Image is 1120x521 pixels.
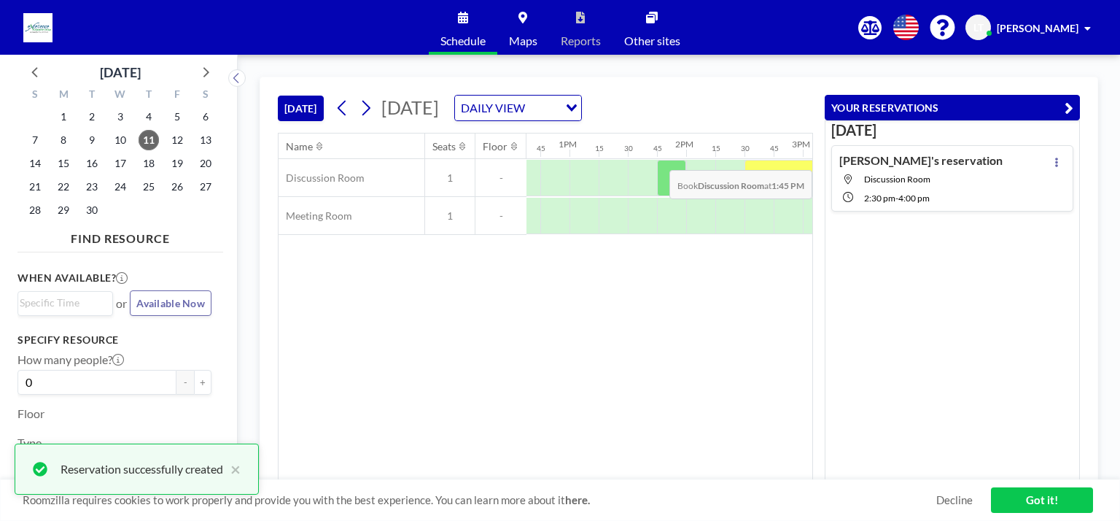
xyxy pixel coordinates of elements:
div: 15 [712,144,720,153]
span: Available Now [136,297,205,309]
span: Thursday, September 4, 2025 [139,107,159,127]
div: T [134,86,163,105]
span: Tuesday, September 30, 2025 [82,200,102,220]
label: Type [17,436,42,450]
span: Sunday, September 21, 2025 [25,177,45,197]
button: YOUR RESERVATIONS [825,95,1080,120]
span: [DATE] [381,96,439,118]
span: Reports [561,35,601,47]
h3: Specify resource [17,333,211,347]
span: Wednesday, September 10, 2025 [110,130,131,150]
b: 1:45 PM [771,180,804,191]
a: Got it! [991,487,1093,513]
span: or [116,296,127,311]
div: 2PM [675,139,693,150]
span: 4:00 PM [898,193,930,204]
div: 30 [741,144,750,153]
span: Wednesday, September 24, 2025 [110,177,131,197]
div: 15 [595,144,604,153]
div: Floor [483,140,507,153]
span: 2:30 PM [864,193,895,204]
h3: [DATE] [831,121,1073,139]
div: 45 [537,144,545,153]
span: Monday, September 1, 2025 [53,107,74,127]
h4: FIND RESOURCE [17,225,223,246]
div: Reservation successfully created [61,460,223,478]
span: Friday, September 12, 2025 [167,130,187,150]
span: Saturday, September 13, 2025 [195,130,216,150]
span: Maps [509,35,537,47]
span: Tuesday, September 23, 2025 [82,177,102,197]
span: Friday, September 26, 2025 [167,177,187,197]
span: Thursday, September 11, 2025 [139,130,159,150]
span: Schedule [440,35,486,47]
span: Saturday, September 6, 2025 [195,107,216,127]
div: 3PM [792,139,810,150]
span: Friday, September 19, 2025 [167,153,187,174]
span: - [475,171,526,185]
div: F [163,86,191,105]
button: close [223,460,241,478]
span: 1 [425,171,475,185]
span: DAILY VIEW [458,99,528,117]
span: 1 [425,209,475,223]
span: Tuesday, September 2, 2025 [82,107,102,127]
a: Decline [936,493,973,507]
span: Monday, September 29, 2025 [53,200,74,220]
span: Monday, September 22, 2025 [53,177,74,197]
a: here. [565,493,590,506]
button: [DATE] [278,96,324,121]
span: Thursday, September 18, 2025 [139,153,159,174]
span: Wednesday, September 3, 2025 [110,107,131,127]
span: - [895,193,898,204]
div: 45 [770,144,779,153]
div: 45 [653,144,662,153]
div: M [50,86,78,105]
span: Saturday, September 27, 2025 [195,177,216,197]
button: + [194,370,211,395]
span: Tuesday, September 16, 2025 [82,153,102,174]
span: Discussion Room [864,174,930,185]
span: [PERSON_NAME] [997,22,1078,34]
button: - [176,370,194,395]
input: Search for option [20,295,104,311]
span: Discussion Room [279,171,365,185]
button: Available Now [130,290,211,316]
label: How many people? [17,352,124,367]
span: Sunday, September 7, 2025 [25,130,45,150]
span: - [475,209,526,223]
span: Sunday, September 28, 2025 [25,200,45,220]
span: LT [973,21,984,34]
span: Monday, September 8, 2025 [53,130,74,150]
div: 30 [624,144,633,153]
span: Friday, September 5, 2025 [167,107,187,127]
span: Book at [669,170,812,199]
div: W [106,86,135,105]
div: Seats [432,140,456,153]
span: Saturday, September 20, 2025 [195,153,216,174]
b: Discussion Room [698,180,764,191]
div: Search for option [455,96,581,120]
span: Thursday, September 25, 2025 [139,177,159,197]
img: organization-logo [23,13,52,42]
span: Monday, September 15, 2025 [53,153,74,174]
div: S [21,86,50,105]
div: Search for option [18,292,112,314]
h4: [PERSON_NAME]'s reservation [839,153,1003,168]
span: Wednesday, September 17, 2025 [110,153,131,174]
input: Search for option [529,99,557,117]
span: Roomzilla requires cookies to work properly and provide you with the best experience. You can lea... [23,493,936,507]
div: Name [286,140,313,153]
div: 1PM [559,139,577,150]
span: Sunday, September 14, 2025 [25,153,45,174]
div: S [191,86,219,105]
label: Floor [17,406,44,421]
span: Other sites [624,35,680,47]
div: [DATE] [100,62,141,82]
span: Tuesday, September 9, 2025 [82,130,102,150]
div: T [78,86,106,105]
span: Meeting Room [279,209,352,223]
